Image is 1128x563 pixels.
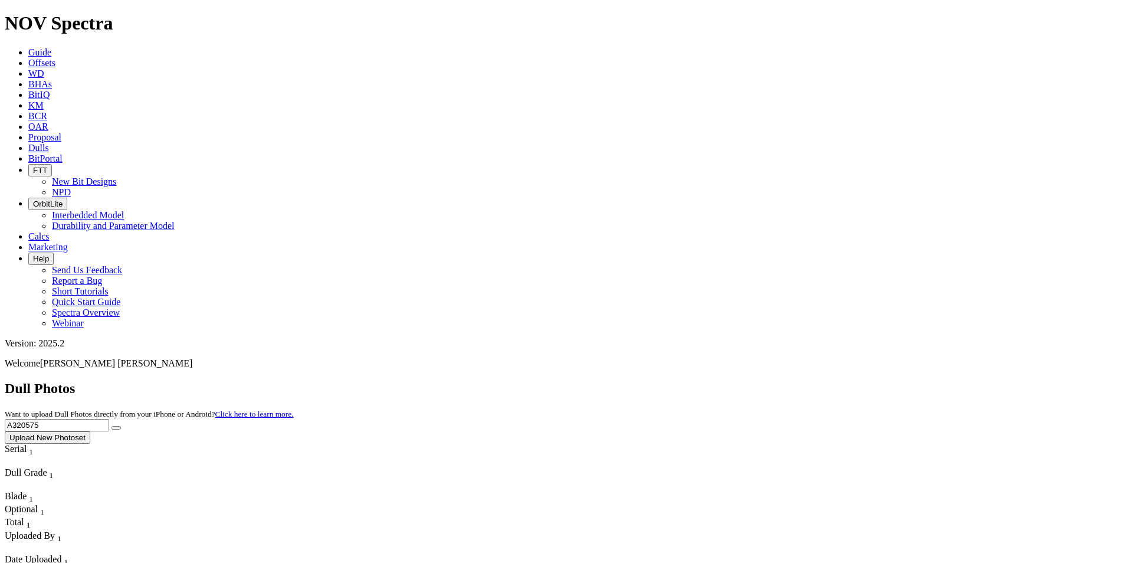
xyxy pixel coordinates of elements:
div: Column Menu [5,480,87,491]
div: Optional Sort None [5,504,46,517]
span: FTT [33,166,47,175]
span: Help [33,254,49,263]
div: Dull Grade Sort None [5,467,87,480]
a: Short Tutorials [52,286,109,296]
a: Webinar [52,318,84,328]
div: Sort None [5,444,55,467]
div: Sort None [5,504,46,517]
sub: 1 [57,534,61,543]
a: Marketing [28,242,68,252]
span: [PERSON_NAME] [PERSON_NAME] [40,358,192,368]
a: WD [28,68,44,78]
a: Guide [28,47,51,57]
span: Sort None [29,444,33,454]
div: Uploaded By Sort None [5,531,116,544]
sub: 1 [50,471,54,480]
a: Proposal [28,132,61,142]
div: Total Sort None [5,517,46,530]
a: Send Us Feedback [52,265,122,275]
a: BitIQ [28,90,50,100]
a: Dulls [28,143,49,153]
sub: 1 [29,495,33,503]
span: Dull Grade [5,467,47,477]
a: Calcs [28,231,50,241]
a: OAR [28,122,48,132]
div: Serial Sort None [5,444,55,457]
button: FTT [28,164,52,176]
div: Sort None [5,517,46,530]
div: Sort None [5,467,87,491]
span: Uploaded By [5,531,55,541]
span: Serial [5,444,27,454]
span: Sort None [29,491,33,501]
p: Welcome [5,358,1123,369]
a: Durability and Parameter Model [52,221,175,231]
sub: 1 [40,508,44,516]
div: Sort None [5,491,46,504]
sub: 1 [29,447,33,456]
span: Sort None [50,467,54,477]
a: KM [28,100,44,110]
a: Quick Start Guide [52,297,120,307]
a: Interbedded Model [52,210,124,220]
sub: 1 [27,521,31,530]
a: BHAs [28,79,52,89]
span: Total [5,517,24,527]
span: Sort None [27,517,31,527]
span: Blade [5,491,27,501]
span: Sort None [40,504,44,514]
div: Version: 2025.2 [5,338,1123,349]
span: Sort None [57,531,61,541]
a: BCR [28,111,47,121]
a: Report a Bug [52,276,102,286]
div: Column Menu [5,457,55,467]
a: BitPortal [28,153,63,163]
div: Column Menu [5,544,116,554]
button: OrbitLite [28,198,67,210]
div: Sort None [5,531,116,554]
h1: NOV Spectra [5,12,1123,34]
a: New Bit Designs [52,176,116,186]
a: Spectra Overview [52,307,120,317]
input: Search Serial Number [5,419,109,431]
small: Want to upload Dull Photos directly from your iPhone or Android? [5,410,293,418]
a: Offsets [28,58,55,68]
a: NPD [52,187,71,197]
button: Upload New Photoset [5,431,90,444]
div: Blade Sort None [5,491,46,504]
span: Optional [5,504,38,514]
button: Help [28,253,54,265]
a: Click here to learn more. [215,410,294,418]
span: OrbitLite [33,199,63,208]
h2: Dull Photos [5,381,1123,397]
